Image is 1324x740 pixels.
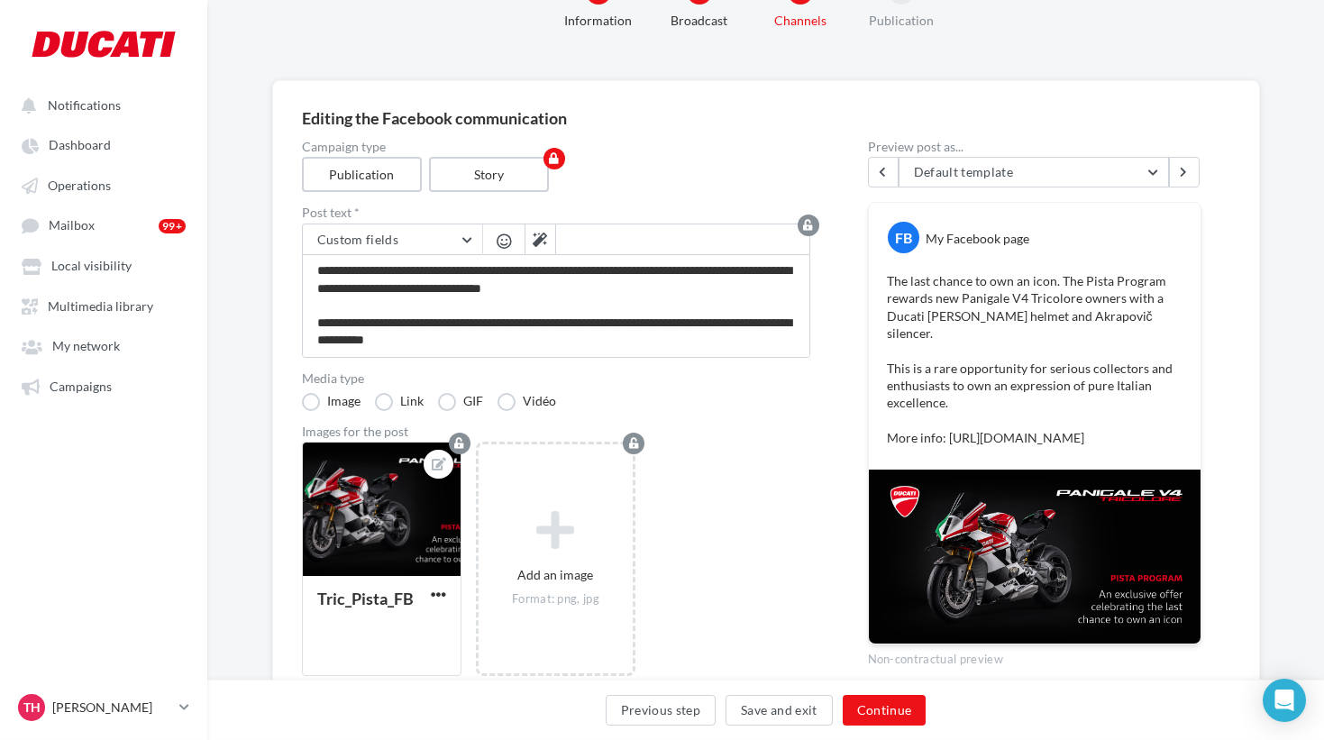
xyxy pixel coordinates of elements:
[302,206,810,219] label: Post text *
[23,699,41,717] span: TH
[743,12,858,30] div: Channels
[375,393,424,411] label: Link
[11,289,196,322] a: Multimedia library
[50,379,112,394] span: Campaigns
[11,208,196,242] a: Mailbox 99+
[302,110,1230,126] div: Editing the Facebook communication
[49,138,111,153] span: Dashboard
[302,393,361,411] label: Image
[498,393,556,411] label: Vidéo
[52,339,120,354] span: My network
[438,393,483,411] label: GIF
[11,249,196,281] a: Local visibility
[11,128,196,160] a: Dashboard
[11,88,189,121] button: Notifications
[888,222,919,253] div: FB
[159,219,186,233] div: 99+
[11,169,196,201] a: Operations
[868,644,1201,668] div: Non-contractual preview
[49,218,95,233] span: Mailbox
[14,690,193,725] a: TH [PERSON_NAME]
[606,695,717,726] button: Previous step
[1263,679,1306,722] div: Open Intercom Messenger
[317,232,399,247] span: Custom fields
[887,272,1182,446] p: The last chance to own an icon. The Pista Program rewards new Panigale V4 Tricolore owners with a...
[302,372,810,385] label: Media type
[302,425,810,438] div: Images for the post
[51,259,132,274] span: Local visibility
[541,12,656,30] div: Information
[914,164,1014,179] span: Default template
[302,157,422,192] label: Publication
[429,157,549,192] label: Story
[317,589,414,608] div: Tric_Pista_FB
[11,370,196,402] a: Campaigns
[899,157,1169,187] button: Default template
[303,224,482,255] button: Custom fields
[843,695,927,726] button: Continue
[642,12,757,30] div: Broadcast
[302,141,810,153] label: Campaign type
[926,230,1029,247] div: My Facebook page
[48,178,111,193] span: Operations
[52,699,172,717] p: [PERSON_NAME]
[48,298,153,314] span: Multimedia library
[48,97,121,113] span: Notifications
[868,141,1201,153] div: Preview post as...
[844,12,959,30] div: Publication
[11,329,196,361] a: My network
[726,695,833,726] button: Save and exit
